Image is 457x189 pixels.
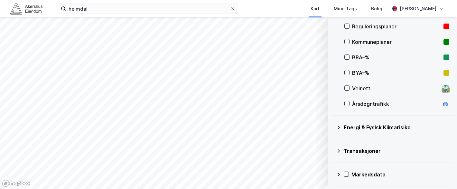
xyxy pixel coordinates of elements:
div: BRA–% [352,54,441,61]
div: Reguleringsplaner [352,23,441,30]
div: Veinett [352,85,439,92]
div: 🛣️ [441,84,450,93]
div: Årsdøgntrafikk [352,100,439,108]
div: [PERSON_NAME] [400,5,436,13]
div: Kommuneplaner [352,38,441,46]
div: Kart [311,5,320,13]
div: Energi & Fysisk Klimarisiko [344,124,449,131]
div: Bolig [371,5,382,13]
img: akershus-eiendom-logo.9091f326c980b4bce74ccdd9f866810c.svg [10,3,42,14]
div: Kontrollprogram for chat [425,158,457,189]
div: BYA–% [352,69,441,77]
iframe: Chat Widget [425,158,457,189]
div: Markedsdata [351,171,449,178]
input: Søk på adresse, matrikkel, gårdeiere, leietakere eller personer [66,4,230,14]
a: Mapbox homepage [2,180,30,187]
div: Transaksjoner [344,147,449,155]
div: Mine Tags [334,5,357,13]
